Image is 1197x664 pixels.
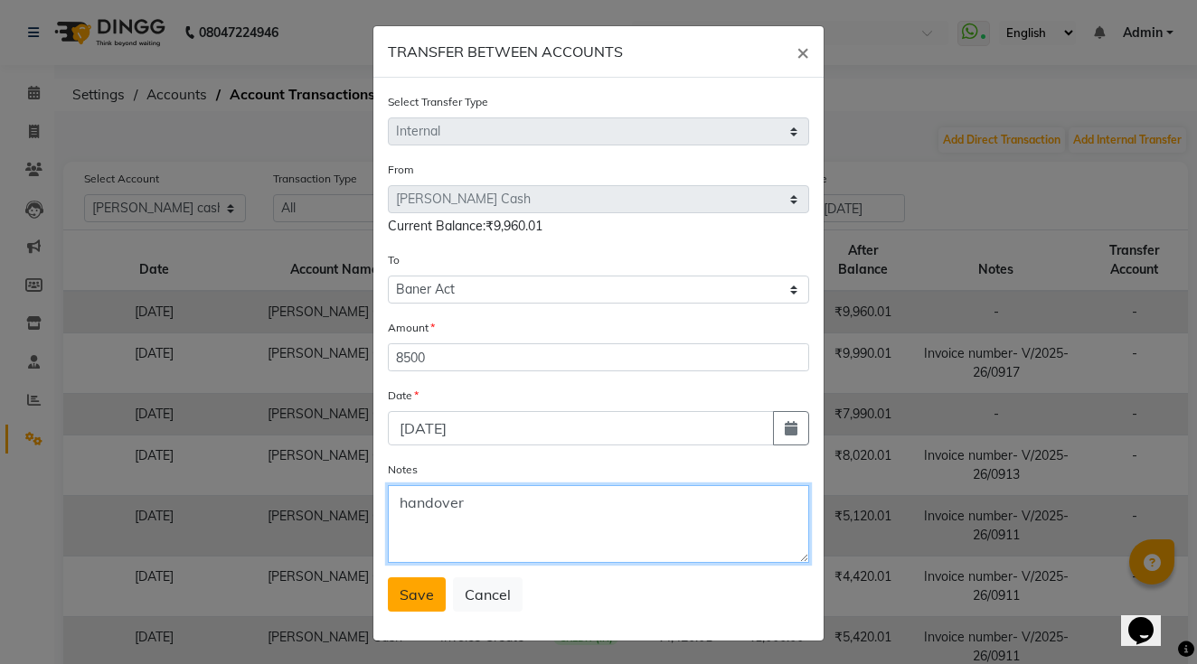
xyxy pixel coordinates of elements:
[796,38,809,65] span: ×
[388,388,419,404] label: Date
[400,585,434,603] span: Save
[388,320,435,336] label: Amount
[388,252,400,268] label: To
[782,26,824,77] button: Close
[388,462,418,478] label: Notes
[453,577,523,612] button: Cancel
[388,162,414,178] label: From
[388,94,488,110] label: Select Transfer Type
[388,577,446,612] button: Save
[388,41,623,62] h6: TRANSFER BETWEEN ACCOUNTS
[388,218,542,234] span: Current Balance:₹9,960.01
[1121,592,1179,646] iframe: chat widget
